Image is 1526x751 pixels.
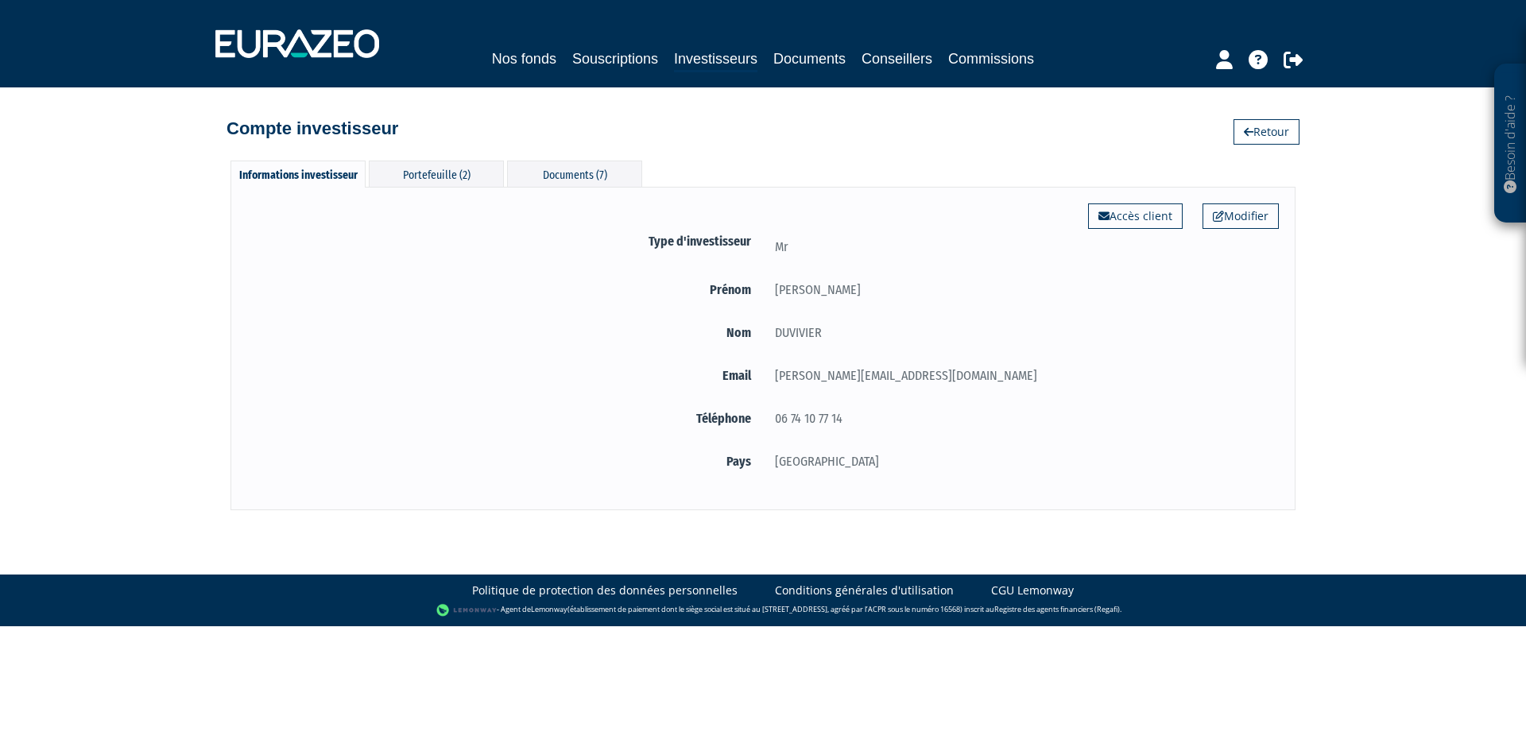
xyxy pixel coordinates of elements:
[991,583,1074,598] a: CGU Lemonway
[247,323,763,343] label: Nom
[247,280,763,300] label: Prénom
[507,161,642,187] div: Documents (7)
[763,451,1279,471] div: [GEOGRAPHIC_DATA]
[247,231,763,251] label: Type d'investisseur
[230,161,366,188] div: Informations investisseur
[1203,203,1279,229] a: Modifier
[16,602,1510,618] div: - Agent de (établissement de paiement dont le siège social est situé au [STREET_ADDRESS], agréé p...
[572,48,658,70] a: Souscriptions
[247,366,763,385] label: Email
[763,280,1279,300] div: [PERSON_NAME]
[215,29,379,58] img: 1732889491-logotype_eurazeo_blanc_rvb.png
[492,48,556,70] a: Nos fonds
[948,48,1034,70] a: Commissions
[436,602,498,618] img: logo-lemonway.png
[773,48,846,70] a: Documents
[1501,72,1520,215] p: Besoin d'aide ?
[247,408,763,428] label: Téléphone
[763,408,1279,428] div: 06 74 10 77 14
[763,237,1279,257] div: Mr
[862,48,932,70] a: Conseillers
[472,583,738,598] a: Politique de protection des données personnelles
[1088,203,1183,229] a: Accès client
[1234,119,1299,145] a: Retour
[369,161,504,187] div: Portefeuille (2)
[763,366,1279,385] div: [PERSON_NAME][EMAIL_ADDRESS][DOMAIN_NAME]
[674,48,757,72] a: Investisseurs
[227,119,398,138] h4: Compte investisseur
[994,605,1120,615] a: Registre des agents financiers (Regafi)
[531,605,567,615] a: Lemonway
[775,583,954,598] a: Conditions générales d'utilisation
[247,451,763,471] label: Pays
[763,323,1279,343] div: DUVIVIER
